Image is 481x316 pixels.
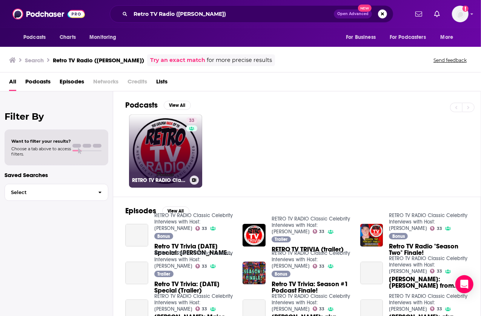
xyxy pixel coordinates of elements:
span: New [358,5,372,12]
button: View All [164,101,191,110]
button: Select [5,184,108,201]
div: Open Intercom Messenger [455,275,473,293]
a: 33 [313,307,325,311]
span: Trailer [275,237,288,242]
span: 33 [437,307,442,311]
span: Charts [60,32,76,43]
span: Retro TV Trivia [DATE] Special: [PERSON_NAME]'s Ghost Story "The Haunting of The Warnor's Theater... [154,243,234,256]
a: 33 [186,117,197,123]
a: Charts [55,30,80,45]
button: open menu [84,30,126,45]
a: 33 [313,229,325,234]
h3: Retro TV Radio ([PERSON_NAME]) [53,57,144,64]
span: Select [5,190,92,195]
button: open menu [385,30,437,45]
img: Retro TV Trivia: Season #1 Podcast Finale! [243,262,266,285]
span: More [441,32,453,43]
a: Podcasts [25,76,51,91]
h2: Episodes [125,206,156,216]
img: Retro TV Radio "Season Two" Finale! [360,224,383,247]
input: Search podcasts, credits, & more... [131,8,334,20]
a: Retro TV Trivia: Halloween Special (Trailer) [154,281,234,294]
span: [PERSON_NAME]: [PERSON_NAME] from MASH! Conversation Pt. 1 on Retro TV Trivia (Season 01 Ep. #1) [389,276,469,289]
span: for more precise results [207,56,272,65]
span: Bonus [392,234,405,239]
span: Podcasts [23,32,46,43]
img: User Profile [452,6,469,22]
a: RETRO TV RADIO Classic Celebrity Interviews with Host: Pat McCormack [154,293,233,312]
a: RETRO TV RADIO Classic Celebrity Interviews with Host: Pat McCormack [154,250,233,269]
a: RETRO TV RADIO Classic Celebrity Interviews with Host: Pat McCormack [389,255,467,274]
span: 33 [202,265,207,268]
a: 33RETRO TV RADIO Classic Celebrity Interviews with Host: [PERSON_NAME] [129,114,202,188]
h3: Search [25,57,44,64]
a: RETRO TV RADIO Classic Celebrity Interviews with Host: Pat McCormack [272,293,350,312]
div: Search podcasts, credits, & more... [110,5,393,23]
h3: RETRO TV RADIO Classic Celebrity Interviews with Host: [PERSON_NAME] [132,177,187,183]
a: Loretta Swit: Margaret Hoolihan from MASH! Conversation Pt. 1 on Retro TV Trivia (Season 01 Ep. #1) [389,276,469,289]
span: For Podcasters [390,32,426,43]
a: 33 [313,264,325,268]
svg: Add a profile image [463,6,469,12]
a: Retro TV Trivia Halloween Special: Pat's Ghost Story "The Haunting of The Warnor's Theater"! (Sea... [154,243,234,256]
a: EpisodesView All [125,206,189,216]
button: open menu [341,30,385,45]
a: Retro TV Trivia: Halloween Special (Trailer) [125,262,148,285]
img: RETRO TV TRIVIA (trailer) [243,224,266,247]
a: PodcastsView All [125,100,191,110]
a: Retro TV Trivia Halloween Special: Pat's Ghost Story "The Haunting of The Warnor's Theater"! (Sea... [125,224,148,247]
span: Retro TV Trivia: [DATE] Special (Trailer) [154,281,234,294]
span: Open Advanced [337,12,369,16]
span: Bonus [157,234,170,239]
h2: Filter By [5,111,108,122]
a: RETRO TV RADIO Classic Celebrity Interviews with Host: Pat McCormack [389,212,467,231]
span: Choose a tab above to access filters. [11,146,71,157]
a: 33 [195,307,207,311]
a: Episodes [60,76,84,91]
a: Show notifications dropdown [412,8,425,20]
span: Credits [128,76,147,91]
a: 33 [430,269,442,273]
span: 33 [202,307,207,311]
a: Loretta Swit: Margaret Hoolihan from MASH! Conversation Pt. 1 on Retro TV Trivia (Season 01 Ep. #1) [360,262,383,285]
span: For Business [346,32,376,43]
img: Podchaser - Follow, Share and Rate Podcasts [12,7,85,21]
a: 33 [195,226,207,231]
span: Bonus [275,272,287,276]
span: 33 [437,270,442,273]
button: Show profile menu [452,6,469,22]
button: Open AdvancedNew [334,9,372,18]
a: RETRO TV RADIO Classic Celebrity Interviews with Host: Pat McCormack [272,250,350,269]
span: Trailer [157,272,170,276]
a: 33 [430,226,442,231]
span: Want to filter your results? [11,139,71,144]
a: Lists [156,76,168,91]
span: Monitoring [89,32,116,43]
a: RETRO TV RADIO Classic Celebrity Interviews with Host: Pat McCormack [389,293,467,312]
a: Retro TV Radio "Season Two" Finale! [389,243,469,256]
a: RETRO TV RADIO Classic Celebrity Interviews with Host: Pat McCormack [272,216,350,235]
span: All [9,76,16,91]
a: RETRO TV TRIVIA (trailer) [272,246,344,253]
span: 33 [189,117,194,125]
span: 33 [320,230,325,233]
span: 33 [437,227,442,230]
button: open menu [18,30,55,45]
a: Retro TV Trivia: Season #1 Podcast Finale! [272,281,351,294]
a: 33 [430,307,442,311]
a: RETRO TV RADIO Classic Celebrity Interviews with Host: Pat McCormack [154,212,233,231]
span: 33 [320,307,325,311]
p: Saved Searches [5,171,108,179]
button: open menu [435,30,463,45]
h2: Podcasts [125,100,158,110]
span: 33 [202,227,207,230]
